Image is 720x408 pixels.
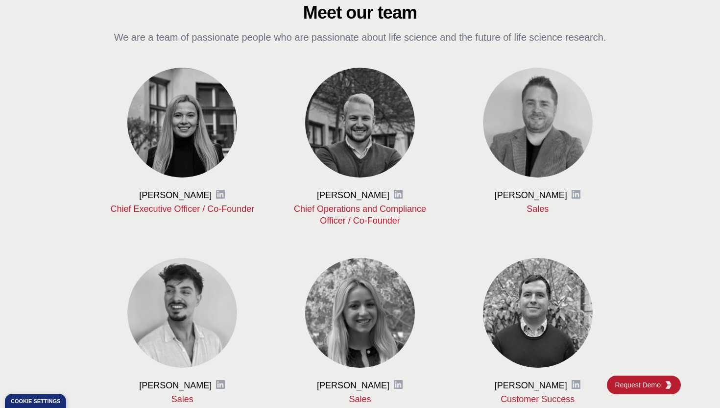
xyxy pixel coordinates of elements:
img: Martin Sanitra [483,258,593,368]
iframe: Chat Widget [671,361,720,408]
font: Request Demo [615,381,661,389]
img: Raffaele Martucci [127,258,237,368]
img: Viktoriya Vasilenko [127,68,237,178]
font: Sales [171,394,193,404]
img: Barney Vajda [305,68,415,178]
font: Cookie settings [11,398,60,404]
p: Sales [464,203,611,215]
a: Request DemoKGG [607,376,681,394]
font: [PERSON_NAME] [139,381,212,390]
h2: Meet our team [109,3,611,23]
p: We are a team of passionate people who are passionate about life science and the future of life s... [109,30,611,44]
font: [PERSON_NAME] [139,190,212,200]
h3: [PERSON_NAME] [495,189,567,201]
font: [PERSON_NAME] [317,381,389,390]
img: Marta Pons [305,258,415,368]
p: Chief Executive Officer / Co-Founder [109,203,256,215]
p: Chief Operations and Compliance Officer / Co-Founder [287,203,433,227]
h3: [PERSON_NAME] [495,380,567,391]
img: KGG [665,381,672,389]
font: Sales [349,394,371,404]
img: Martin Grady [483,68,593,178]
p: Customer Success [464,393,611,405]
font: [PERSON_NAME] [317,190,389,200]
